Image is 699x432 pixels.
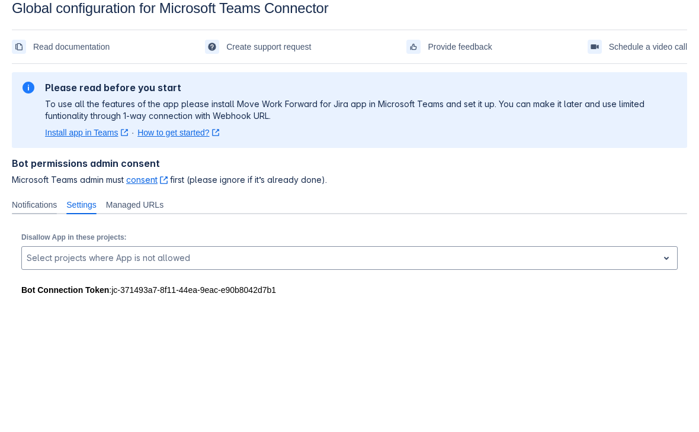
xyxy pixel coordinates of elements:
[406,37,492,56] a: Provide feedback
[33,37,110,56] span: Read documentation
[45,98,678,122] p: To use all the features of the app please install Move Work Forward for Jira app in Microsoft Tea...
[66,199,97,211] span: Settings
[137,127,219,138] a: How to get started?
[12,199,57,211] span: Notifications
[12,174,687,186] span: Microsoft Teams admin must first (please ignore if it’s already done).
[21,80,36,95] span: information
[126,175,168,185] a: consent
[12,37,110,56] a: Read documentation
[45,127,128,138] a: Install app in Teams
[21,285,109,295] strong: Bot Connection Token
[14,42,24,51] span: documentation
[207,42,217,51] span: support
[609,37,687,56] span: Schedule a video call
[106,199,163,211] span: Managed URLs
[12,157,687,169] h4: Bot permissions admin consent
[21,233,678,241] p: Disallow App in these projects:
[226,37,311,56] span: Create support request
[588,37,687,56] a: Schedule a video call
[21,284,678,296] div: : jc-371493a7-8f11-44ea-9eac-e90b8042d7b1
[45,82,678,94] h2: Please read before you start
[428,37,492,56] span: Provide feedback
[409,42,418,51] span: feedback
[205,37,311,56] a: Create support request
[659,251,674,265] span: open
[590,42,599,51] span: videoCall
